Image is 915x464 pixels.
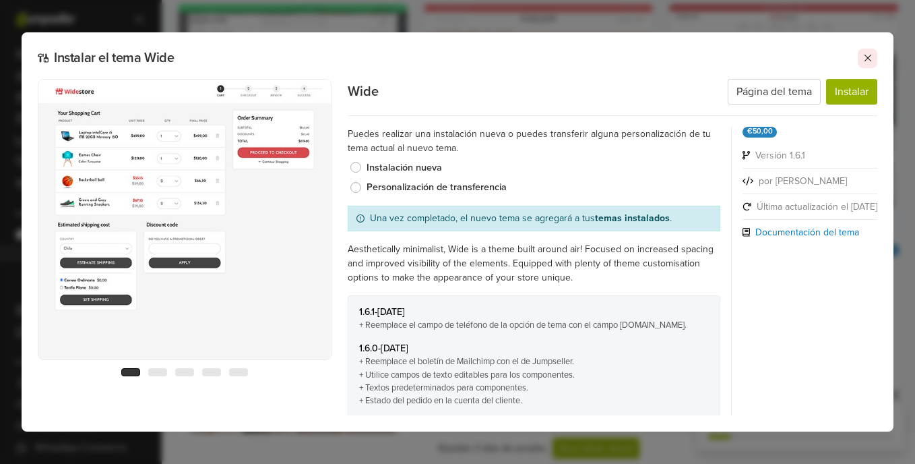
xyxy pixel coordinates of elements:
span: €50,00 [743,127,777,138]
p: Puedes realizar una instalación nueva o puedes transferir alguna personalización de tu tema actua... [348,127,720,155]
label: Instalación nueva [367,161,720,175]
button: 1 [121,368,140,376]
img: Marcador de posición de tema Wide: una representación visual de una imagen de marcador de posició... [38,79,332,360]
button: 2 [148,368,167,376]
li: Estado del pedido en la cuenta del cliente. [359,395,709,407]
a: Página del tema [728,79,821,105]
button: 5 [229,368,248,376]
p: Aesthetically minimalist, Wide is a theme built around air! Focused on increased spacing and impr... [348,242,720,285]
h6: 1.6.1 - [DATE] [359,307,709,318]
span: por [PERSON_NAME] [759,174,847,188]
li: Textos predeterminados para componentes. [359,382,709,395]
button: 4 [202,368,221,376]
a: Una vez completado, el nuevo tema se agregará a tus . [370,212,672,225]
h2: Wide [348,84,379,100]
label: Personalización de transferencia [367,180,720,195]
button: 3 [175,368,194,376]
button: Instalar [826,79,877,105]
h6: 1.6.0 - [DATE] [359,343,709,355]
h2: Instalar el tema Wide [38,50,751,66]
li: Reemplace el boletín de Mailchimp con el de Jumpseller. [359,355,709,368]
a: Documentación del tema [755,225,859,239]
li: Reemplace el campo de teléfono de la opción de tema con el campo [DOMAIN_NAME]. [359,319,709,332]
li: Utilice campos de texto editables para los componentes. [359,369,709,382]
span: Última actualización el [DATE] [757,200,877,214]
span: Versión 1.6.1 [755,148,805,163]
strong: temas instalados [595,212,670,224]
